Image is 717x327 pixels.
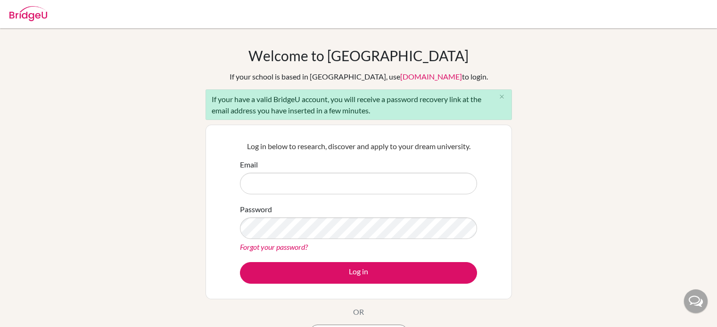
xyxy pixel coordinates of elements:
[240,159,258,170] label: Email
[240,242,308,251] a: Forgot your password?
[498,93,505,100] i: close
[206,89,512,120] div: If your have a valid BridgeU account, you will receive a password recovery link at the email addr...
[493,90,511,104] button: Close
[248,47,469,64] h1: Welcome to [GEOGRAPHIC_DATA]
[9,6,47,21] img: Bridge-U
[400,72,462,81] a: [DOMAIN_NAME]
[240,262,477,284] button: Log in
[230,71,488,82] div: If your school is based in [GEOGRAPHIC_DATA], use to login.
[353,306,364,318] p: OR
[240,141,477,152] p: Log in below to research, discover and apply to your dream university.
[240,204,272,215] label: Password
